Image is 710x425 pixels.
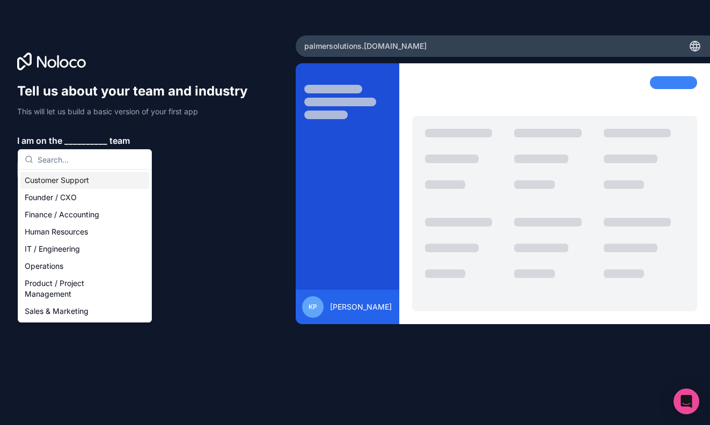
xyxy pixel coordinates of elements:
[17,83,258,100] h1: Tell us about your team and industry
[20,258,149,275] div: Operations
[109,134,130,147] span: team
[64,134,107,147] span: __________
[20,206,149,223] div: Finance / Accounting
[330,302,392,312] span: [PERSON_NAME]
[18,170,151,322] div: Suggestions
[17,106,258,117] p: This will let us build a basic version of your first app
[309,303,317,311] span: KP
[20,223,149,240] div: Human Resources
[20,240,149,258] div: IT / Engineering
[304,41,427,52] span: palmersolutions .[DOMAIN_NAME]
[17,134,62,147] span: I am on the
[20,172,149,189] div: Customer Support
[20,275,149,303] div: Product / Project Management
[38,150,145,169] input: Search...
[20,189,149,206] div: Founder / CXO
[20,303,149,320] div: Sales & Marketing
[674,389,699,414] div: Open Intercom Messenger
